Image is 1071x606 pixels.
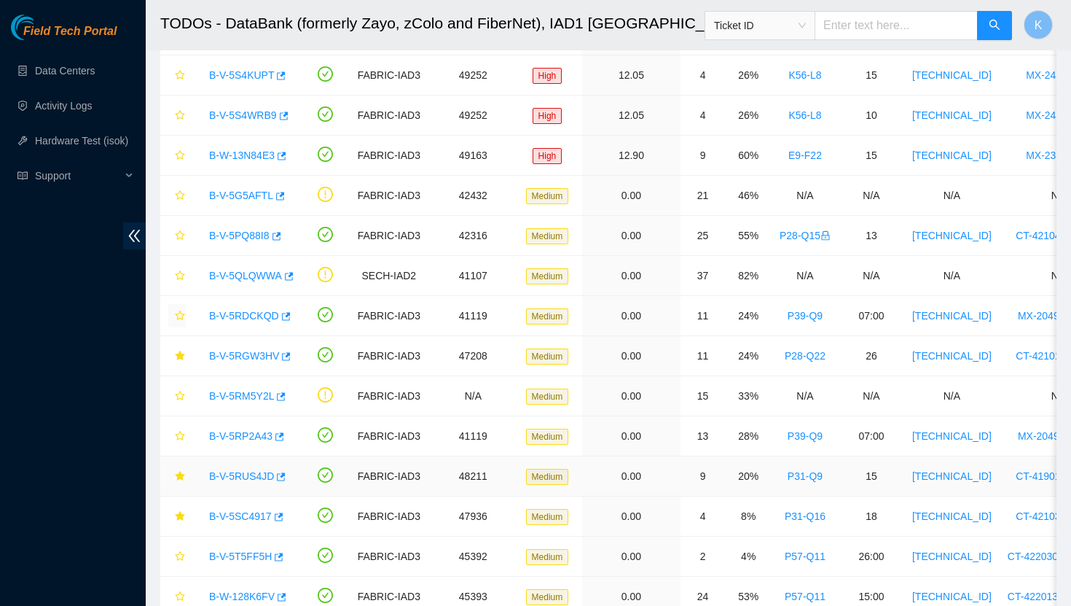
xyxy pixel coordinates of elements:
span: Medium [526,469,569,485]
span: star [175,471,185,483]
button: star [168,384,186,408]
span: star [175,591,185,603]
a: B-V-5RP2A43 [209,430,272,442]
td: 24% [726,336,772,376]
span: star [175,431,185,443]
span: star [175,271,185,282]
td: FABRIC-IAD3 [350,376,428,416]
a: E9-F22 [788,149,822,161]
span: Medium [526,589,569,605]
span: exclamation-circle [318,387,333,403]
a: B-V-5RUS4JD [209,470,274,482]
td: N/A [428,376,518,416]
td: 42432 [428,176,518,216]
span: star [175,110,185,122]
span: star [175,230,185,242]
td: FABRIC-IAD3 [350,457,428,497]
span: Medium [526,308,569,325]
a: K56-L8 [788,109,821,121]
td: 26% [726,55,772,96]
a: P28-Q15lock [780,230,831,241]
a: B-V-5S4KUPT [209,69,274,81]
span: Ticket ID [714,15,806,36]
td: N/A [772,256,839,296]
a: K56-L8 [788,69,821,81]
td: 26:00 [839,537,904,577]
a: P39-Q9 [788,430,823,442]
td: 2 [680,537,726,577]
span: read [17,171,28,181]
td: N/A [772,176,839,216]
span: High [533,68,562,84]
span: check-circle [318,227,333,242]
span: check-circle [318,66,333,82]
td: SECH-IAD2 [350,256,428,296]
button: star [168,224,186,247]
img: Akamai Technologies [11,15,74,40]
button: star [168,424,186,448]
span: Support [35,161,121,190]
td: 49252 [428,55,518,96]
td: FABRIC-IAD3 [350,55,428,96]
a: B-W-13N84E3 [209,149,275,161]
td: 55% [726,216,772,256]
td: 11 [680,296,726,336]
a: [TECHNICAL_ID] [912,350,992,362]
a: Akamai TechnologiesField Tech Portal [11,26,117,45]
button: star [168,545,186,568]
td: FABRIC-IAD3 [350,136,428,176]
span: Medium [526,549,569,565]
td: 0.00 [582,537,680,577]
span: check-circle [318,307,333,322]
td: 15 [839,55,904,96]
button: star [168,184,186,207]
td: 15 [839,457,904,497]
td: 0.00 [582,296,680,336]
span: Medium [526,268,569,284]
td: 07:00 [839,296,904,336]
td: FABRIC-IAD3 [350,497,428,537]
td: 21 [680,176,726,216]
td: N/A [839,376,904,416]
span: check-circle [318,147,333,162]
td: FABRIC-IAD3 [350,537,428,577]
button: star [168,104,186,127]
td: 41107 [428,256,518,296]
a: [TECHNICAL_ID] [912,149,992,161]
span: check-circle [318,106,333,122]
a: B-W-128K6FV [209,591,275,602]
td: 12.90 [582,136,680,176]
td: 4% [726,537,772,577]
td: 26 [839,336,904,376]
span: check-circle [318,347,333,362]
span: star [175,70,185,82]
td: 33% [726,376,772,416]
button: star [168,264,186,287]
button: star [168,144,186,167]
td: 47936 [428,497,518,537]
button: K [1024,10,1053,39]
span: star [175,351,185,362]
td: FABRIC-IAD3 [350,96,428,136]
td: 47208 [428,336,518,376]
a: B-V-5SC4917 [209,510,272,522]
td: 41119 [428,296,518,336]
span: star [175,551,185,563]
td: 42316 [428,216,518,256]
td: 25 [680,216,726,256]
td: 8% [726,497,772,537]
td: 15 [680,376,726,416]
span: exclamation-circle [318,187,333,202]
td: 4 [680,55,726,96]
span: Medium [526,228,569,244]
td: N/A [904,176,1000,216]
td: 15 [839,136,904,176]
td: 10 [839,96,904,136]
a: [TECHNICAL_ID] [912,470,992,482]
a: B-V-5T5FF5H [209,551,272,562]
span: star [175,511,185,523]
a: B-V-5RM5Y2L [209,390,274,402]
button: star [168,505,186,528]
button: star [168,304,186,327]
a: B-V-5G5AFTL [209,190,273,201]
